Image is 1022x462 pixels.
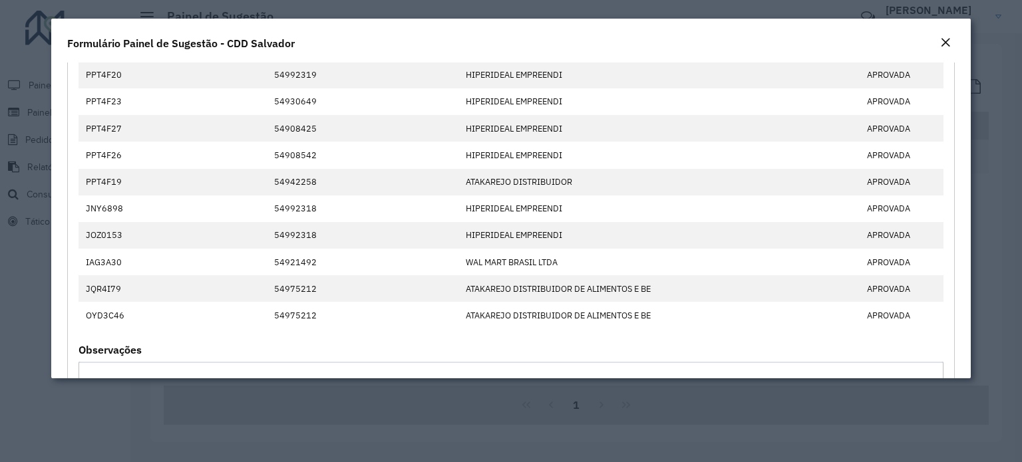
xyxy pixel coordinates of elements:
td: 54942258 [267,169,459,195]
em: Fechar [940,37,951,48]
td: 54975212 [267,275,459,302]
td: IAG3A30 [79,249,155,275]
td: 54908542 [267,142,459,168]
td: 54930649 [267,88,459,115]
td: PPT4F23 [79,88,155,115]
td: APROVADA [860,115,943,142]
button: Close [936,35,955,52]
td: HIPERIDEAL EMPREENDI [459,195,751,222]
td: JQR4I79 [79,275,155,302]
td: ATAKAREJO DISTRIBUIDOR DE ALIMENTOS E BE [459,302,751,328]
td: 54975212 [267,302,459,328]
td: WAL MART BRASIL LTDA [459,249,751,275]
td: APROVADA [860,88,943,115]
td: 54908425 [267,115,459,142]
h4: Formulário Painel de Sugestão - CDD Salvador [67,35,295,51]
td: APROVADA [860,62,943,88]
td: HIPERIDEAL EMPREENDI [459,115,751,142]
td: JOZ0153 [79,222,155,249]
td: HIPERIDEAL EMPREENDI [459,142,751,168]
td: 54992318 [267,222,459,249]
td: PPT4F19 [79,169,155,195]
td: HIPERIDEAL EMPREENDI [459,62,751,88]
td: APROVADA [860,195,943,222]
td: ATAKAREJO DISTRIBUIDOR DE ALIMENTOS E BE [459,275,751,302]
td: APROVADA [860,222,943,249]
label: Observações [79,342,142,358]
td: APROVADA [860,275,943,302]
td: 54992319 [267,62,459,88]
td: ATAKAREJO DISTRIBUIDOR [459,169,751,195]
td: APROVADA [860,169,943,195]
td: HIPERIDEAL EMPREENDI [459,222,751,249]
td: 54921492 [267,249,459,275]
td: PPT4F20 [79,62,155,88]
td: PPT4F26 [79,142,155,168]
td: APROVADA [860,249,943,275]
td: APROVADA [860,302,943,328]
td: OYD3C46 [79,302,155,328]
td: JNY6898 [79,195,155,222]
td: APROVADA [860,142,943,168]
td: HIPERIDEAL EMPREENDI [459,88,751,115]
td: PPT4F27 [79,115,155,142]
td: 54992318 [267,195,459,222]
